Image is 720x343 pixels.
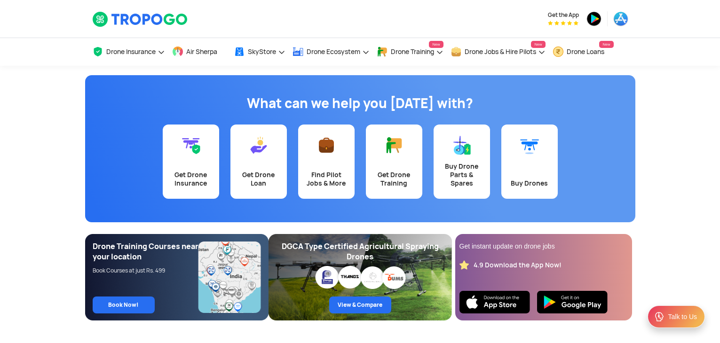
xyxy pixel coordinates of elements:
span: Drone Insurance [106,48,156,55]
span: Get the App [548,11,579,19]
span: Drone Jobs & Hire Pilots [465,48,536,55]
img: appstore [613,11,628,26]
a: Drone Jobs & Hire PilotsNew [451,38,546,66]
span: Drone Training [391,48,434,55]
span: New [531,41,545,48]
a: Get Drone Insurance [163,125,219,199]
span: Drone Loans [567,48,604,55]
a: Drone LoansNew [553,38,614,66]
a: Drone TrainingNew [377,38,443,66]
img: Buy Drone Parts & Spares [452,136,471,155]
span: Air Sherpa [186,48,217,55]
a: Air Sherpa [172,38,227,66]
a: Drone Insurance [92,38,165,66]
img: Playstore [537,291,608,313]
span: Drone Ecosystem [307,48,360,55]
img: playstore [586,11,601,26]
a: Book Now! [93,296,155,313]
img: Ios [459,291,530,313]
div: Find Pilot Jobs & More [304,171,349,187]
div: 4.9 Download the App Now! [474,261,562,270]
a: Buy Drone Parts & Spares [434,125,490,199]
a: Drone Ecosystem [293,38,370,66]
div: Drone Training Courses near your location [93,242,199,262]
span: SkyStore [248,48,276,55]
img: Get Drone Loan [249,136,268,155]
img: Find Pilot Jobs & More [317,136,336,155]
a: Get Drone Training [366,125,422,199]
div: Get instant update on drone jobs [459,242,628,251]
div: Get Drone Insurance [168,171,214,187]
div: DGCA Type Certified Agricultural Spraying Drones [276,242,444,262]
div: Get Drone Loan [236,171,281,187]
a: Find Pilot Jobs & More [298,125,355,199]
div: Buy Drone Parts & Spares [439,162,484,187]
div: Talk to Us [668,312,697,321]
img: ic_Support.svg [654,311,665,322]
div: Book Courses at just Rs. 499 [93,267,199,274]
img: TropoGo Logo [92,11,189,27]
a: SkyStore [234,38,285,66]
a: Get Drone Loan [230,125,287,199]
img: star_rating [459,260,469,270]
img: App Raking [548,21,578,25]
a: View & Compare [329,296,391,313]
div: Get Drone Training [372,171,417,187]
img: Get Drone Insurance [182,136,200,155]
a: Buy Drones [501,125,558,199]
img: Get Drone Training [385,136,404,155]
span: New [429,41,443,48]
h1: What can we help you [DATE] with? [92,94,628,113]
div: Buy Drones [507,179,552,187]
span: New [599,41,613,48]
img: Buy Drones [520,136,539,155]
